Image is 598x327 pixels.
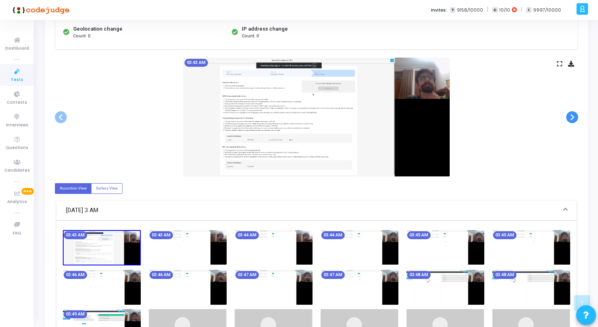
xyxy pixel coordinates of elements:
img: screenshot-1758752017840.jpeg [149,230,227,265]
span: Contests [7,99,27,106]
img: screenshot-1758752197872.jpeg [149,270,227,304]
img: screenshot-1758752317208.jpeg [492,270,570,304]
label: Invites: [431,7,447,14]
div: Geolocation change [73,25,122,33]
img: screenshot-1758752077837.jpeg [320,230,398,265]
label: Accordion View [55,183,91,194]
mat-chip: 03:43 AM [64,231,87,239]
mat-chip: 03:47 AM [321,271,345,279]
span: | [487,6,488,14]
span: FAQ [13,230,21,237]
img: screenshot-1758752047877.jpeg [235,230,313,265]
span: Analytics [7,199,27,205]
span: Questions [6,145,28,151]
span: Interviews [6,122,28,129]
mat-chip: 03:43 AM [149,231,173,239]
img: screenshot-1758752137695.jpeg [492,230,570,265]
img: screenshot-1758752167594.jpeg [63,270,141,304]
mat-expansion-panel-header: [DATE] 3 AM [56,201,577,221]
span: | [521,6,522,14]
img: screenshot-1758752257715.jpeg [320,270,398,304]
img: screenshot-1758752227876.jpeg [235,270,313,304]
mat-chip: 03:45 AM [407,231,431,239]
mat-chip: 03:47 AM [235,271,259,279]
mat-chip: 03:49 AM [64,310,87,318]
img: screenshot-1758751987469.jpeg [63,230,141,266]
mat-panel-title: [DATE] 3 AM [66,206,557,215]
span: Count: 0 [73,33,90,40]
span: C [492,7,497,13]
mat-chip: 03:45 AM [493,231,516,239]
img: screenshot-1758751987469.jpeg [183,58,450,176]
mat-chip: 03:48 AM [493,271,516,279]
img: logo [10,2,70,18]
span: 9997/10000 [533,7,561,14]
label: Gallery View [91,183,122,194]
span: Dashboard [5,45,29,52]
mat-chip: 03:46 AM [149,271,173,279]
span: Tests [11,77,23,83]
mat-chip: 03:46 AM [64,271,87,279]
span: Count: 0 [242,33,259,40]
mat-chip: 03:48 AM [407,271,431,279]
span: I [526,7,531,13]
mat-chip: 03:43 AM [184,59,208,67]
span: New [21,188,34,195]
img: screenshot-1758752106426.jpeg [406,230,484,265]
div: IP address change [242,25,288,33]
mat-chip: 03:44 AM [321,231,345,239]
mat-chip: 03:44 AM [235,231,259,239]
span: 9158/10000 [457,7,483,14]
img: screenshot-1758752287715.jpeg [406,270,484,304]
span: 10/10 [499,7,510,14]
span: T [450,7,455,13]
span: Candidates [4,167,30,174]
